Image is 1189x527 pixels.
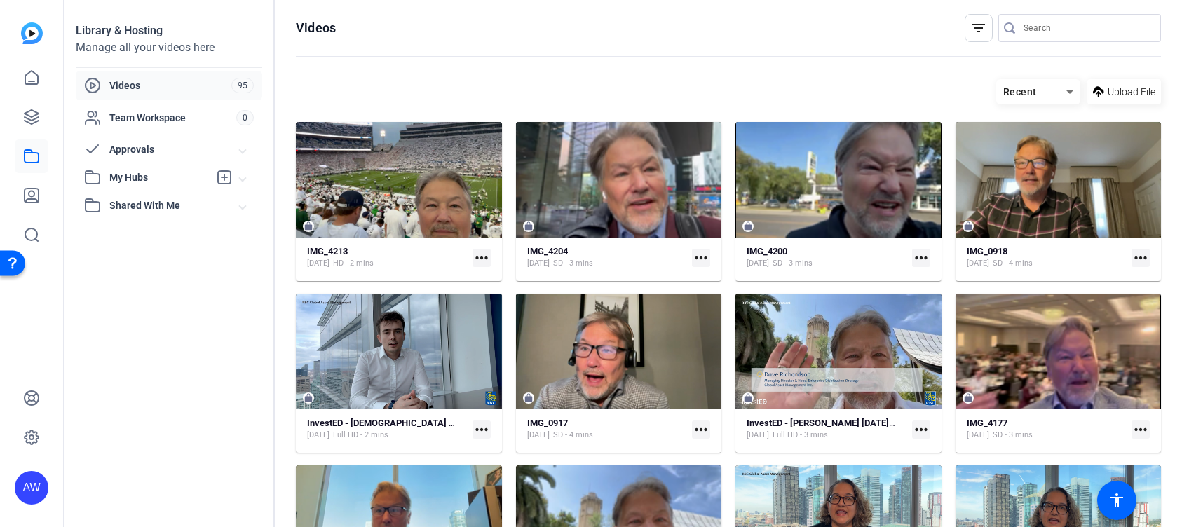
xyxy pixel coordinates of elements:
[967,258,989,269] span: [DATE]
[692,249,710,267] mat-icon: more_horiz
[993,430,1033,441] span: SD - 3 mins
[15,471,48,505] div: AW
[967,418,1007,428] strong: IMG_4177
[967,246,1007,256] strong: IMG_0918
[296,20,336,36] h1: Videos
[912,249,930,267] mat-icon: more_horiz
[76,22,262,39] div: Library & Hosting
[473,420,491,439] mat-icon: more_horiz
[76,135,262,163] mat-expansion-panel-header: Approvals
[307,418,559,428] strong: InvestED - [DEMOGRAPHIC_DATA] The golden rule of investing
[747,418,906,441] a: InvestED - [PERSON_NAME] [DATE]- Stocks vs Crypto - Copy[DATE]Full HD - 3 mins
[307,246,467,269] a: IMG_4213[DATE]HD - 2 mins
[109,78,231,93] span: Videos
[109,170,209,185] span: My Hubs
[473,249,491,267] mat-icon: more_horiz
[307,258,329,269] span: [DATE]
[307,430,329,441] span: [DATE]
[1108,85,1155,100] span: Upload File
[333,430,388,441] span: Full HD - 2 mins
[553,258,593,269] span: SD - 3 mins
[236,110,254,125] span: 0
[109,142,240,157] span: Approvals
[747,418,993,428] strong: InvestED - [PERSON_NAME] [DATE]- Stocks vs Crypto - Copy
[970,20,987,36] mat-icon: filter_list
[76,39,262,56] div: Manage all your videos here
[692,420,710,439] mat-icon: more_horiz
[747,258,769,269] span: [DATE]
[527,258,550,269] span: [DATE]
[1087,79,1161,104] button: Upload File
[76,191,262,219] mat-expansion-panel-header: Shared With Me
[527,246,687,269] a: IMG_4204[DATE]SD - 3 mins
[21,22,43,44] img: blue-gradient.svg
[527,430,550,441] span: [DATE]
[1003,86,1037,97] span: Recent
[231,78,254,93] span: 95
[747,246,787,256] strong: IMG_4200
[747,246,906,269] a: IMG_4200[DATE]SD - 3 mins
[1108,492,1125,509] mat-icon: accessibility
[967,430,989,441] span: [DATE]
[912,420,930,439] mat-icon: more_horiz
[993,258,1033,269] span: SD - 4 mins
[553,430,593,441] span: SD - 4 mins
[109,198,240,213] span: Shared With Me
[307,246,348,256] strong: IMG_4213
[76,163,262,191] mat-expansion-panel-header: My Hubs
[967,246,1127,269] a: IMG_0918[DATE]SD - 4 mins
[109,111,236,125] span: Team Workspace
[773,258,813,269] span: SD - 3 mins
[333,258,374,269] span: HD - 2 mins
[747,430,769,441] span: [DATE]
[1024,20,1150,36] input: Search
[527,418,568,428] strong: IMG_0917
[967,418,1127,441] a: IMG_4177[DATE]SD - 3 mins
[527,418,687,441] a: IMG_0917[DATE]SD - 4 mins
[527,246,568,256] strong: IMG_4204
[1132,420,1150,439] mat-icon: more_horiz
[1132,249,1150,267] mat-icon: more_horiz
[307,418,467,441] a: InvestED - [DEMOGRAPHIC_DATA] The golden rule of investing[DATE]Full HD - 2 mins
[773,430,828,441] span: Full HD - 3 mins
